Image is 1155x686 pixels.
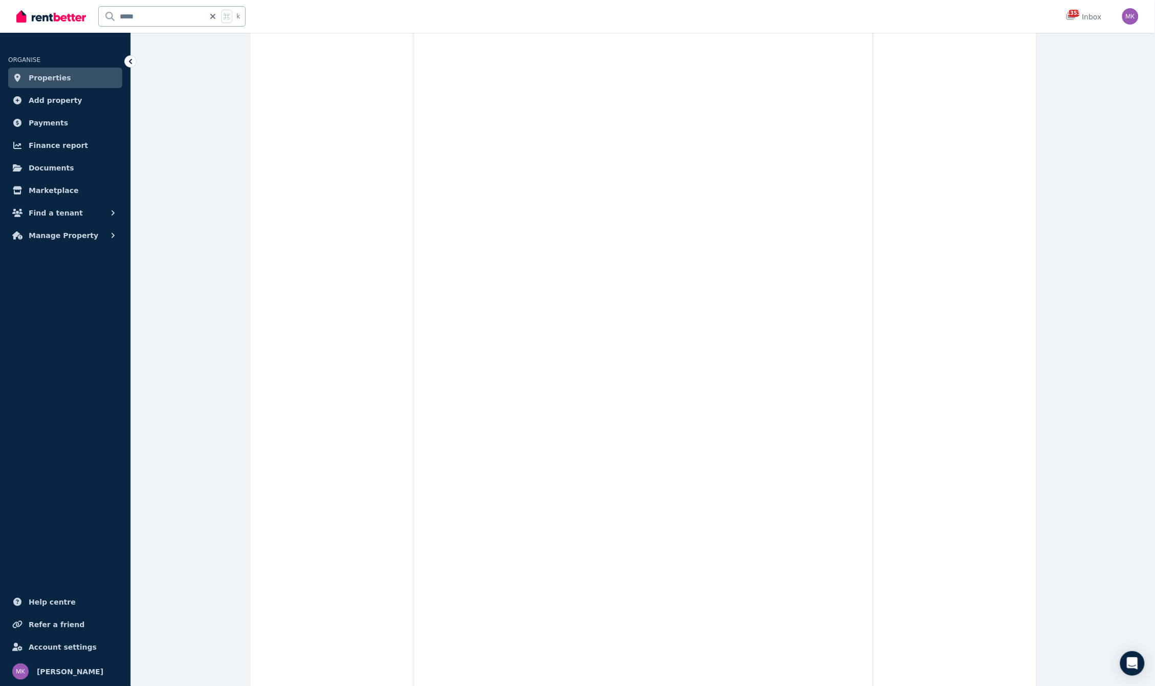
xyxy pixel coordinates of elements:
img: Maor Kirsner [1122,8,1139,25]
span: [PERSON_NAME] [37,666,103,678]
span: Account settings [29,641,97,653]
a: Account settings [8,637,122,657]
span: Properties [29,72,71,84]
img: RentBetter [16,9,86,24]
a: Properties [8,68,122,88]
span: k [236,12,240,20]
span: Help centre [29,596,76,608]
img: Maor Kirsner [12,663,29,680]
span: ORGANISE [8,56,40,63]
a: Add property [8,90,122,111]
span: Finance report [29,139,88,152]
a: Finance report [8,135,122,156]
a: Marketplace [8,180,122,201]
span: Add property [29,94,82,106]
a: Documents [8,158,122,178]
span: Manage Property [29,229,98,242]
span: Find a tenant [29,207,83,219]
a: Help centre [8,592,122,612]
span: 1353 [1068,10,1080,17]
button: Manage Property [8,225,122,246]
span: Refer a friend [29,618,84,631]
a: Refer a friend [8,614,122,635]
span: Documents [29,162,74,174]
span: Marketplace [29,184,78,197]
span: Payments [29,117,68,129]
div: Inbox [1066,12,1102,22]
a: Payments [8,113,122,133]
button: Find a tenant [8,203,122,223]
div: Open Intercom Messenger [1120,651,1145,676]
